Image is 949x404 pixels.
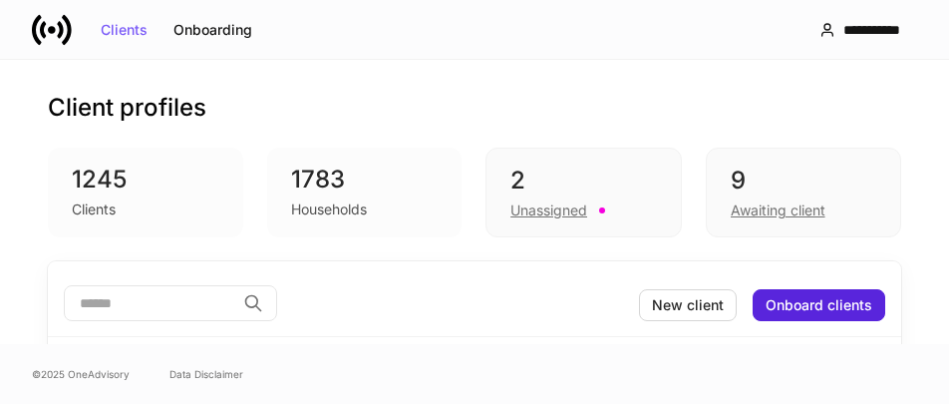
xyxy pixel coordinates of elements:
[753,289,885,321] button: Onboard clients
[291,200,367,219] div: Households
[652,298,724,312] div: New client
[731,201,825,220] div: Awaiting client
[706,148,901,237] div: 9Awaiting client
[88,14,160,46] button: Clients
[291,164,439,196] div: 1783
[72,164,219,196] div: 1245
[639,289,737,321] button: New client
[169,366,243,382] a: Data Disclaimer
[48,92,206,124] h3: Client profiles
[72,200,116,219] div: Clients
[173,23,252,37] div: Onboarding
[101,23,148,37] div: Clients
[160,14,265,46] button: Onboarding
[32,366,130,382] span: © 2025 OneAdvisory
[766,298,872,312] div: Onboard clients
[485,148,681,237] div: 2Unassigned
[731,165,876,197] div: 9
[510,201,587,220] div: Unassigned
[510,165,656,197] div: 2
